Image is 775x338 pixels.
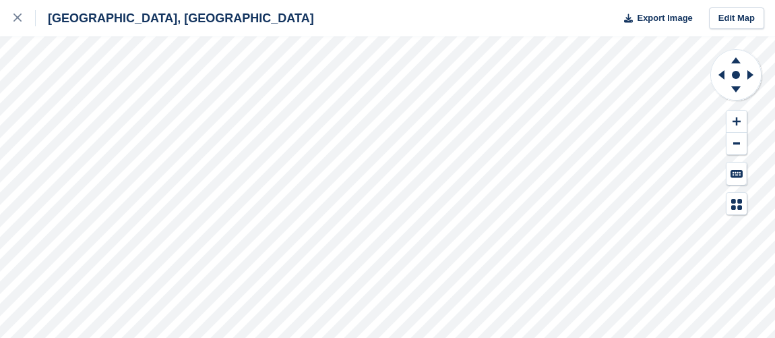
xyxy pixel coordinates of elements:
[726,193,747,215] button: Map Legend
[726,163,747,185] button: Keyboard Shortcuts
[36,10,314,26] div: [GEOGRAPHIC_DATA], [GEOGRAPHIC_DATA]
[726,133,747,155] button: Zoom Out
[726,111,747,133] button: Zoom In
[637,11,692,25] span: Export Image
[616,7,693,30] button: Export Image
[709,7,764,30] a: Edit Map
